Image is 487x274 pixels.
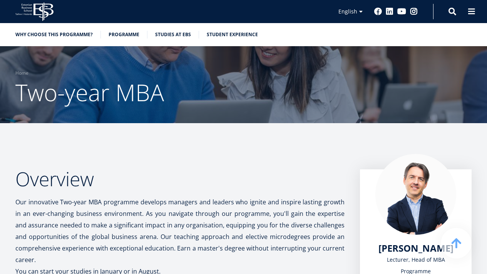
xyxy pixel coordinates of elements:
[155,31,191,38] a: Studies at EBS
[15,169,345,189] h2: Overview
[207,31,258,38] a: Student experience
[15,77,164,108] span: Two-year MBA
[397,8,406,15] a: Youtube
[109,31,139,38] a: Programme
[374,8,382,15] a: Facebook
[375,154,456,235] img: Marko Rillo
[386,8,393,15] a: Linkedin
[410,8,418,15] a: Instagram
[378,242,454,254] a: [PERSON_NAME]
[15,31,93,38] a: Why choose this programme?
[15,196,345,266] p: Our innovative Two-year MBA programme develops managers and leaders who ignite and inspire lastin...
[15,69,28,77] a: Home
